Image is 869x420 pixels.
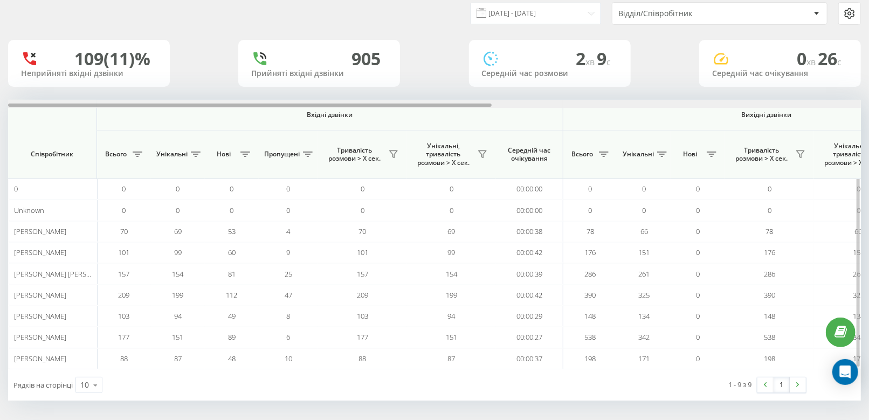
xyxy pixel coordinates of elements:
[597,47,611,70] span: 9
[448,311,456,321] span: 94
[173,332,184,342] span: 151
[696,354,700,363] span: 0
[585,290,596,300] span: 390
[696,226,700,236] span: 0
[482,69,618,78] div: Середній час розмови
[589,205,592,215] span: 0
[285,290,292,300] span: 47
[730,146,792,163] span: Тривалість розмови > Х сек.
[496,327,563,348] td: 00:00:27
[122,184,126,194] span: 0
[677,150,704,159] span: Нові
[766,226,774,236] span: 78
[832,359,858,385] div: Open Intercom Messenger
[228,311,236,321] span: 49
[120,354,128,363] span: 88
[351,49,381,69] div: 905
[696,184,700,194] span: 0
[125,111,535,119] span: Вхідні дзвінки
[287,226,291,236] span: 4
[80,380,89,390] div: 10
[774,377,790,393] a: 1
[173,290,184,300] span: 199
[764,311,775,321] span: 148
[585,354,596,363] span: 198
[357,269,368,279] span: 157
[585,269,596,279] span: 286
[412,142,474,167] span: Унікальні, тривалість розмови > Х сек.
[696,290,700,300] span: 0
[156,150,188,159] span: Унікальні
[173,269,184,279] span: 154
[643,184,646,194] span: 0
[587,226,594,236] span: 78
[448,354,456,363] span: 87
[119,247,130,257] span: 101
[119,269,130,279] span: 157
[285,354,292,363] span: 10
[14,332,66,342] span: [PERSON_NAME]
[361,205,364,215] span: 0
[764,247,775,257] span: 176
[696,269,700,279] span: 0
[174,311,182,321] span: 94
[287,184,291,194] span: 0
[14,269,120,279] span: [PERSON_NAME] [PERSON_NAME]
[14,184,18,194] span: 0
[287,332,291,342] span: 6
[797,47,818,70] span: 0
[764,290,775,300] span: 390
[119,332,130,342] span: 177
[768,205,771,215] span: 0
[226,290,238,300] span: 112
[607,56,611,68] span: c
[569,150,596,159] span: Всього
[585,332,596,342] span: 538
[174,247,182,257] span: 99
[357,247,368,257] span: 101
[639,269,650,279] span: 261
[285,269,292,279] span: 25
[14,226,66,236] span: [PERSON_NAME]
[586,56,597,68] span: хв
[496,263,563,284] td: 00:00:39
[446,290,457,300] span: 199
[14,311,66,321] span: [PERSON_NAME]
[764,332,775,342] span: 538
[228,332,236,342] span: 89
[764,354,775,363] span: 198
[119,311,130,321] span: 103
[806,56,818,68] span: хв
[446,332,457,342] span: 151
[585,311,596,321] span: 148
[818,47,842,70] span: 26
[359,226,367,236] span: 70
[764,269,775,279] span: 286
[496,178,563,199] td: 00:00:00
[450,184,453,194] span: 0
[639,290,650,300] span: 325
[696,311,700,321] span: 0
[120,226,128,236] span: 70
[251,69,387,78] div: Прийняті вхідні дзвінки
[361,184,364,194] span: 0
[640,226,648,236] span: 66
[174,226,182,236] span: 69
[357,311,368,321] span: 103
[496,242,563,263] td: 00:00:42
[102,150,129,159] span: Всього
[639,311,650,321] span: 134
[230,205,234,215] span: 0
[496,348,563,369] td: 00:00:37
[287,247,291,257] span: 9
[837,56,842,68] span: c
[230,184,234,194] span: 0
[264,150,300,159] span: Пропущені
[14,247,66,257] span: [PERSON_NAME]
[639,332,650,342] span: 342
[176,184,180,194] span: 0
[446,269,457,279] span: 154
[639,354,650,363] span: 171
[210,150,237,159] span: Нові
[448,226,456,236] span: 69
